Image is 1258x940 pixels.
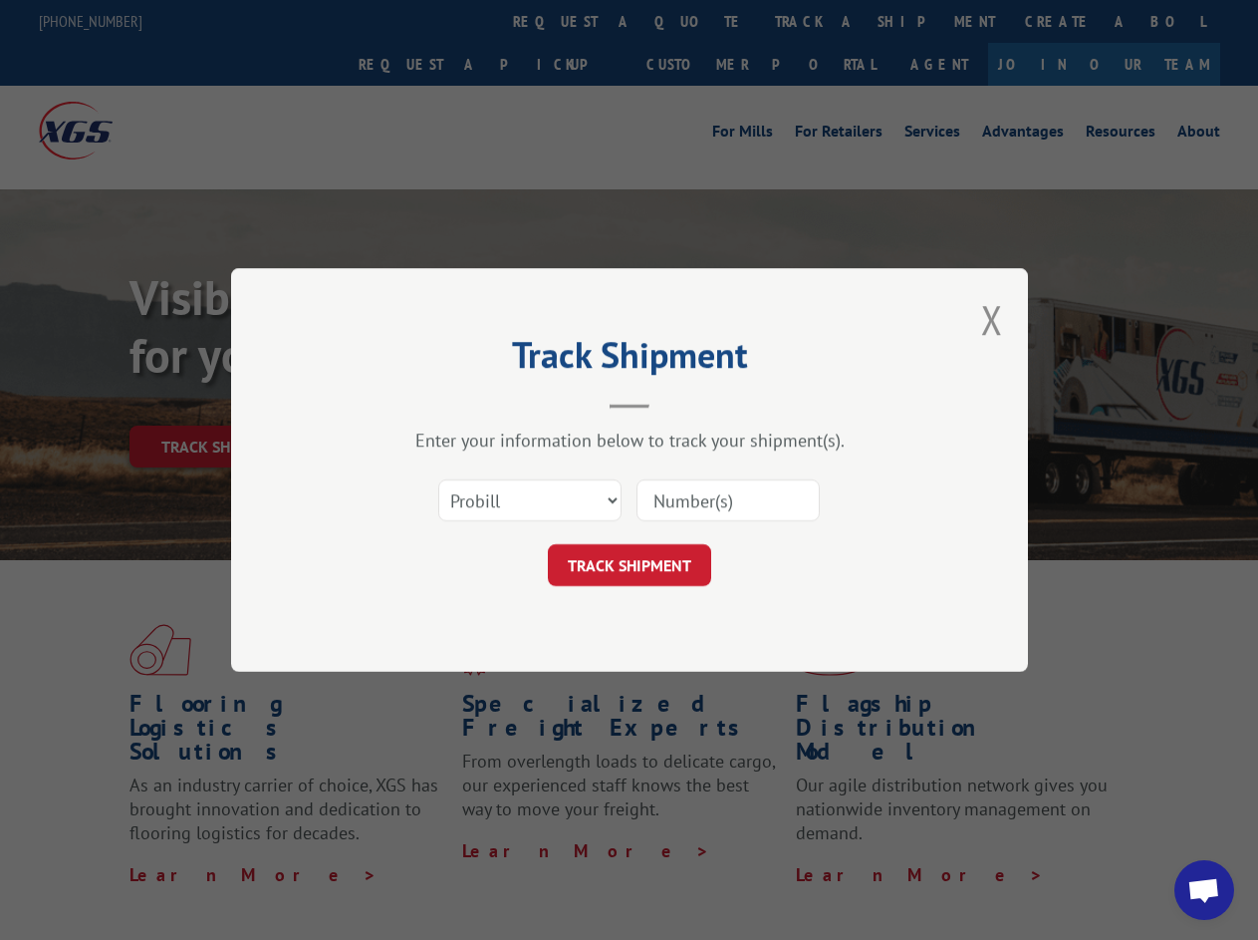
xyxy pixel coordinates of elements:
h2: Track Shipment [331,341,928,379]
input: Number(s) [636,479,820,521]
button: TRACK SHIPMENT [548,544,711,586]
button: Close modal [981,293,1003,346]
div: Open chat [1174,860,1234,920]
div: Enter your information below to track your shipment(s). [331,429,928,452]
